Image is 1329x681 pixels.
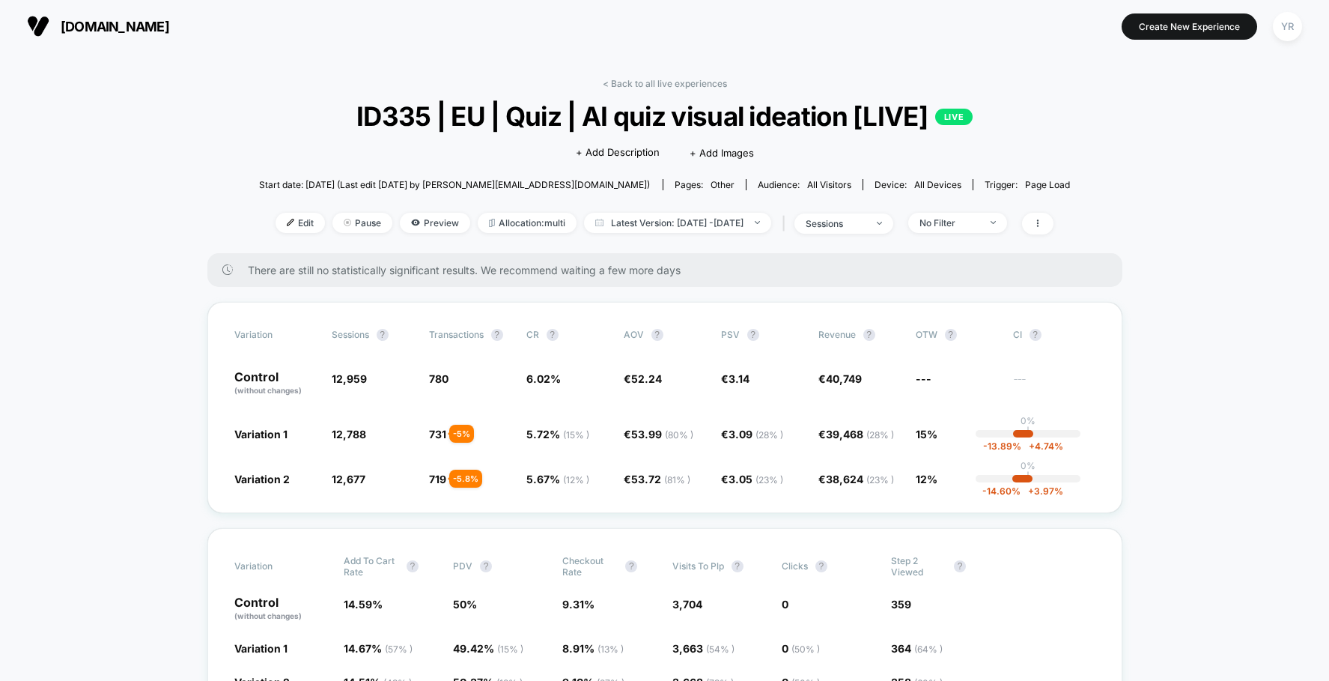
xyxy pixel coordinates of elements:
span: 40,749 [826,372,862,385]
span: Step 2 Viewed [891,555,946,578]
span: ( 64 % ) [914,644,943,655]
button: ? [747,329,759,341]
span: OTW [916,329,998,341]
span: € [818,473,894,485]
span: All Visitors [807,179,851,190]
span: Variation [234,329,317,341]
p: Control [234,371,317,396]
span: 364 [891,642,943,655]
span: 0 [782,598,788,611]
button: ? [491,329,503,341]
span: 39,468 [826,428,894,441]
span: ( 80 % ) [665,429,693,441]
span: ( 23 % ) [866,474,894,485]
span: --- [916,372,931,385]
span: Variation [234,555,317,578]
img: Visually logo [27,15,49,37]
span: --- [1013,375,1095,396]
span: 12,788 [332,428,366,441]
button: ? [863,329,875,341]
span: | [779,213,794,234]
div: - 5.8 % [449,470,482,488]
span: 3.05 [729,473,783,485]
span: Page Load [1025,179,1070,190]
p: 0% [1021,460,1035,471]
button: ? [625,560,637,572]
span: ( 50 % ) [791,644,820,655]
img: end [877,222,882,225]
span: Variation 1 [234,642,288,655]
span: 52.24 [631,372,662,385]
span: 38,624 [826,473,894,485]
span: PSV [721,329,740,340]
span: Clicks [782,560,808,572]
span: [DOMAIN_NAME] [61,19,169,34]
p: 0% [1021,415,1035,426]
button: ? [945,329,957,341]
span: € [721,473,783,485]
span: 3.09 [729,428,783,441]
span: There are still no statistically significant results. We recommend waiting a few more days [248,264,1092,276]
span: 53.99 [631,428,693,441]
button: ? [407,560,419,572]
span: ID335 | EU | Quiz | AI quiz visual ideation [LIVE] [299,100,1030,132]
p: | [1027,426,1030,438]
span: -13.89 % [983,441,1021,452]
span: 6.02 % [526,372,561,385]
img: calendar [595,219,603,226]
p: LIVE [935,109,973,125]
div: YR [1273,12,1302,41]
span: (without changes) [234,386,302,395]
span: ( 12 % ) [563,474,589,485]
span: Sessions [332,329,369,340]
span: 780 [429,372,448,385]
span: 3,704 [672,598,702,611]
span: 8.91 % [562,642,624,655]
span: Transactions [429,329,484,340]
span: 12,677 [332,473,365,485]
button: YR [1268,11,1307,42]
span: 15% [916,428,937,441]
div: Audience: [758,179,851,190]
span: Edit [276,213,325,233]
span: 14.67 % [344,642,413,655]
span: CI [1013,329,1095,341]
span: € [624,372,662,385]
span: 731 [429,428,446,441]
span: € [721,372,749,385]
button: ? [954,560,966,572]
span: 9.31 % [562,598,594,611]
span: 5.67 % [526,473,589,485]
span: 53.72 [631,473,690,485]
span: 5.72 % [526,428,589,441]
span: (without changes) [234,611,302,620]
span: Variation 2 [234,473,290,485]
span: 49.42 % [453,642,523,655]
span: 3.14 [729,372,749,385]
img: end [991,221,996,224]
button: ? [1030,329,1041,341]
span: Checkout Rate [562,555,618,578]
span: ( 28 % ) [866,429,894,441]
span: 12% [916,473,937,485]
span: ( 28 % ) [755,429,783,441]
span: + [1029,441,1035,452]
span: Preview [400,213,470,233]
button: [DOMAIN_NAME] [22,14,174,38]
span: € [818,428,894,441]
span: ( 57 % ) [385,644,413,655]
span: 3.97 % [1021,485,1063,497]
button: Create New Experience [1122,13,1257,40]
span: -14.60 % [982,485,1021,497]
span: + Add Images [690,147,754,159]
span: 50 % [453,598,477,611]
span: Pause [332,213,392,233]
button: ? [815,560,827,572]
span: CR [526,329,539,340]
span: Device: [863,179,973,190]
span: Visits To Plp [672,560,724,572]
span: + Add Description [576,145,660,160]
span: € [818,372,862,385]
div: No Filter [919,217,979,228]
span: ( 15 % ) [563,429,589,441]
